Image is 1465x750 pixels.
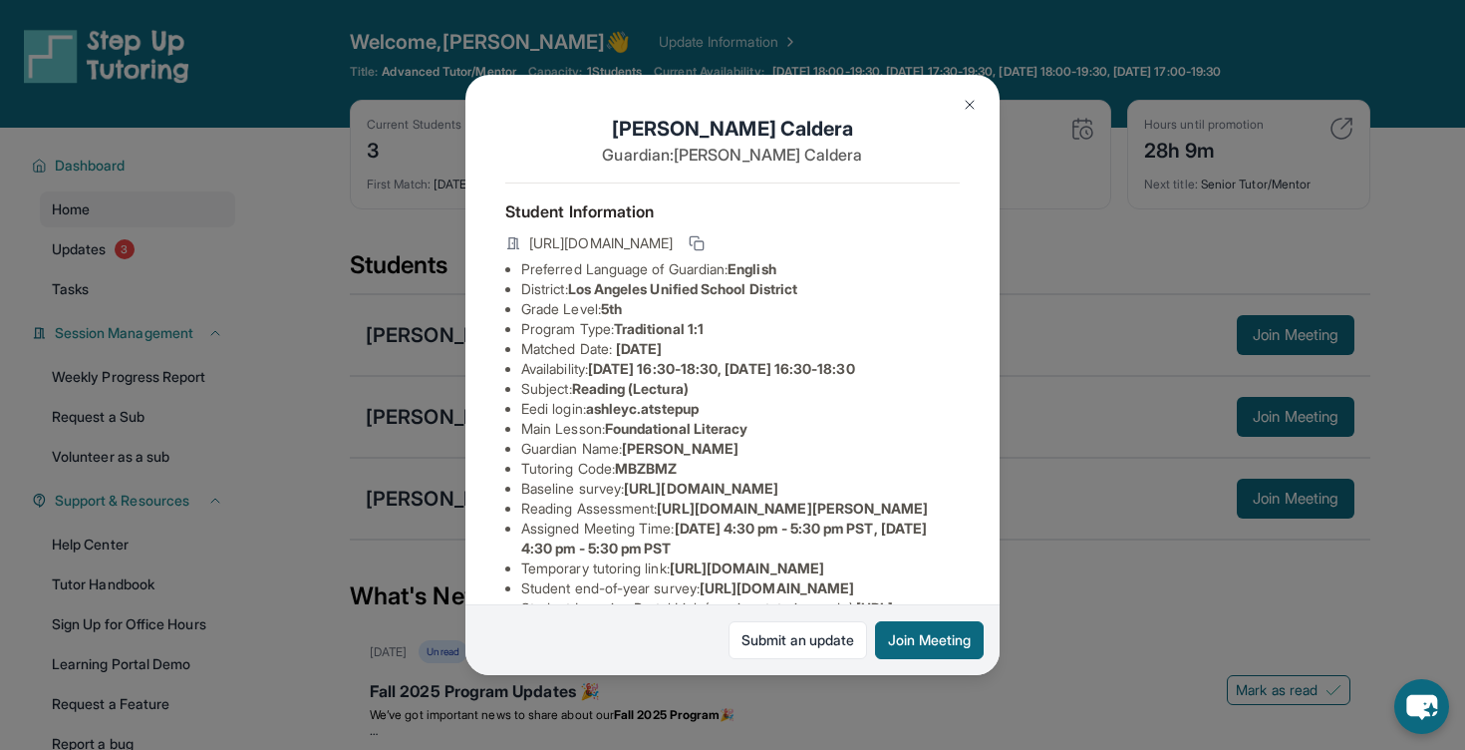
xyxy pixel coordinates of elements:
li: Student Learning Portal Link (requires tutoring code) : [521,598,960,638]
a: Submit an update [729,621,867,659]
li: Tutoring Code : [521,459,960,479]
span: ashleyc.atstepup [586,400,699,417]
span: English [728,260,776,277]
li: Assigned Meeting Time : [521,519,960,559]
span: [URL][DOMAIN_NAME] [700,579,854,596]
span: [DATE] [616,340,662,357]
span: [URL][DOMAIN_NAME][PERSON_NAME] [657,500,928,517]
img: Close Icon [962,97,978,113]
li: Reading Assessment : [521,499,960,519]
span: Foundational Literacy [605,420,747,437]
li: District: [521,279,960,299]
span: Los Angeles Unified School District [568,280,797,297]
li: Subject : [521,379,960,399]
span: [PERSON_NAME] [622,440,738,457]
li: Baseline survey : [521,479,960,499]
li: Student end-of-year survey : [521,578,960,598]
li: Program Type: [521,319,960,339]
li: Preferred Language of Guardian: [521,259,960,279]
p: Guardian: [PERSON_NAME] Caldera [505,143,960,167]
span: [DATE] 4:30 pm - 5:30 pm PST, [DATE] 4:30 pm - 5:30 pm PST [521,520,927,557]
li: Grade Level: [521,299,960,319]
button: Copy link [685,231,709,255]
span: [URL][DOMAIN_NAME] [624,480,778,497]
span: [URL][DOMAIN_NAME] [529,233,673,253]
li: Availability: [521,359,960,379]
span: [DATE] 16:30-18:30, [DATE] 16:30-18:30 [588,360,855,377]
li: Eedi login : [521,399,960,419]
li: Main Lesson : [521,419,960,439]
button: Join Meeting [875,621,984,659]
h4: Student Information [505,199,960,223]
span: [URL][DOMAIN_NAME] [670,560,824,576]
span: Reading (Lectura) [572,380,689,397]
button: chat-button [1394,679,1449,734]
span: 5th [601,300,622,317]
span: MBZBMZ [615,460,677,477]
h1: [PERSON_NAME] Caldera [505,115,960,143]
li: Matched Date: [521,339,960,359]
span: Traditional 1:1 [614,320,704,337]
li: Temporary tutoring link : [521,559,960,578]
li: Guardian Name : [521,439,960,459]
